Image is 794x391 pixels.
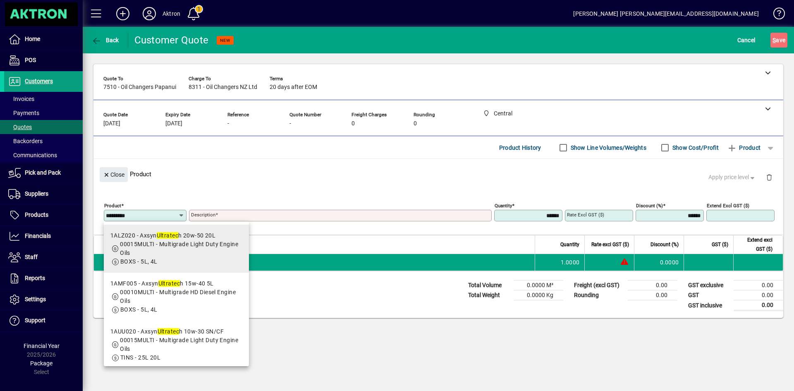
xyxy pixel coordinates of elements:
app-page-header-button: Close [98,170,130,178]
span: 00015MULTI - Multigrade Light Duty Engine Oils [120,241,238,256]
span: Home [25,36,40,42]
span: Backorders [8,138,43,144]
a: Pick and Pack [4,163,83,183]
td: 0.00 [734,300,783,311]
a: Financials [4,226,83,247]
button: Product History [496,140,545,155]
span: Suppliers [25,190,48,197]
td: Rounding [570,290,628,300]
span: Invoices [8,96,34,102]
td: Freight (excl GST) [570,281,628,290]
button: Apply price level [705,170,760,185]
td: 0.0000 [634,254,684,271]
button: Delete [759,167,779,187]
div: Product [93,159,783,189]
span: BOXS - 5L, 4L [120,306,158,313]
td: 0.00 [734,290,783,300]
td: Total Weight [464,290,514,300]
label: Show Cost/Profit [671,144,719,152]
button: Cancel [735,33,758,48]
app-page-header-button: Back [83,33,128,48]
span: Extend excl GST ($) [739,235,772,254]
span: - [227,120,229,127]
a: Invoices [4,92,83,106]
td: 0.00 [628,290,677,300]
td: GST [684,290,734,300]
span: [DATE] [165,120,182,127]
span: Settings [25,296,46,302]
mat-option: 1AMF005 - Axsyn Ultratech 15w-40 5L [104,273,249,321]
span: Financials [25,233,51,239]
span: Communications [8,152,57,158]
td: GST exclusive [684,281,734,290]
span: ave [772,34,785,47]
span: TINS - 25L 20L [120,354,160,361]
button: Profile [136,6,163,21]
span: Package [30,360,53,367]
span: 8311 - Oil Changers NZ Ltd [189,84,257,91]
span: Support [25,317,45,324]
mat-label: Quantity [495,203,512,209]
span: - [289,120,291,127]
span: POS [25,57,36,63]
span: Reports [25,275,45,281]
span: Apply price level [708,173,756,182]
em: Ultra [158,328,171,335]
td: 0.0000 M³ [514,281,563,290]
a: Quotes [4,120,83,134]
a: Payments [4,106,83,120]
em: Ultra [157,232,170,239]
span: Financial Year [24,343,60,349]
span: 20 days after EOM [270,84,317,91]
button: Back [89,33,121,48]
mat-option: 1AUU020 - Axsyn Ultratech 10w-30 SN/CF [104,321,249,369]
span: S [772,37,776,43]
span: BOXS - 5L, 4L [120,258,158,265]
mat-label: Rate excl GST ($) [567,212,604,218]
em: tec [171,328,179,335]
span: Quantity [560,240,579,249]
td: 0.00 [628,281,677,290]
span: Quotes [8,124,32,130]
span: Back [91,37,119,43]
a: Staff [4,247,83,268]
span: Pick and Pack [25,169,61,176]
a: Home [4,29,83,50]
a: Knowledge Base [767,2,784,29]
a: Backorders [4,134,83,148]
span: GST ($) [712,240,728,249]
td: 0.00 [734,281,783,290]
mat-label: Extend excl GST ($) [707,203,749,209]
span: Payments [8,110,39,116]
mat-label: Discount (%) [636,203,663,209]
span: 00010MULTI - Multigrade HD Diesel Engine Oils [120,289,236,304]
td: GST inclusive [684,300,734,311]
span: Discount (%) [651,240,679,249]
span: 0 [414,120,417,127]
button: Close [100,167,128,182]
td: 0.0000 Kg [514,290,563,300]
a: POS [4,50,83,71]
div: 1ALZ020 - Axsyn h 20w-50 20L [110,231,242,240]
span: [DATE] [103,120,120,127]
span: Products [25,211,48,218]
span: Product History [499,141,541,154]
div: [PERSON_NAME] [PERSON_NAME][EMAIL_ADDRESS][DOMAIN_NAME] [573,7,759,20]
a: Support [4,310,83,331]
div: Aktron [163,7,180,20]
span: 00015MULTI - Multigrade Light Duty Engine Oils [120,337,238,352]
a: Settings [4,289,83,310]
mat-label: Product [104,203,121,209]
a: Products [4,205,83,225]
span: 1.0000 [561,258,580,266]
em: Ultra [158,280,172,287]
label: Show Line Volumes/Weights [569,144,646,152]
mat-option: 1ALZ020 - Axsyn Ultratech 20w-50 20L [104,225,249,273]
span: 7510 - Oil Changers Papanui [103,84,176,91]
span: 0 [352,120,355,127]
em: tec [172,280,180,287]
span: Rate excl GST ($) [591,240,629,249]
app-page-header-button: Delete [759,173,779,181]
span: NEW [220,38,230,43]
div: Customer Quote [134,34,209,47]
